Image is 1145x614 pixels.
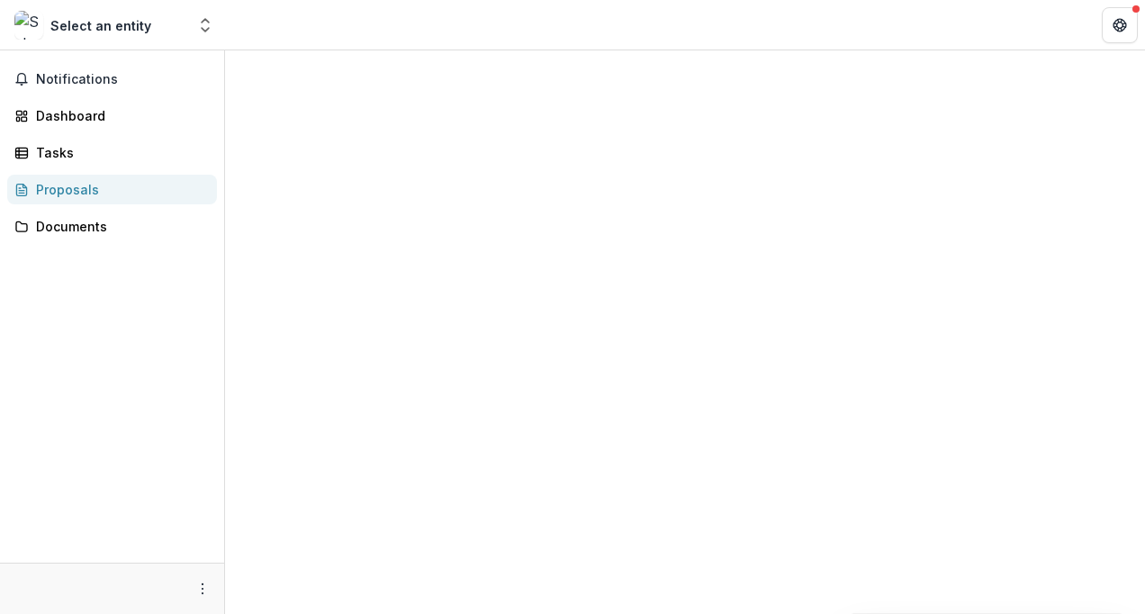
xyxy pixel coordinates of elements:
img: Select an entity [14,11,43,40]
a: Documents [7,212,217,241]
div: Dashboard [36,106,203,125]
div: Tasks [36,143,203,162]
span: Notifications [36,72,210,87]
button: More [192,578,213,600]
div: Proposals [36,180,203,199]
div: Documents [36,217,203,236]
a: Dashboard [7,101,217,131]
button: Get Help [1102,7,1138,43]
a: Tasks [7,138,217,167]
a: Proposals [7,175,217,204]
div: Select an entity [50,16,151,35]
button: Open entity switcher [193,7,218,43]
button: Notifications [7,65,217,94]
